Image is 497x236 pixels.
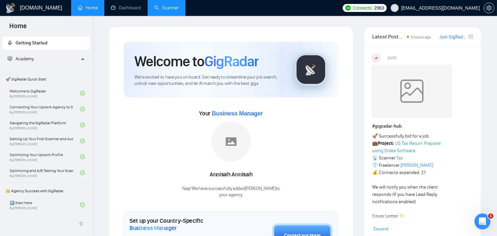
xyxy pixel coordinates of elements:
span: GigRadar [204,52,259,70]
li: Getting Started [2,36,90,50]
span: check-circle [80,123,85,127]
span: Getting Started [16,40,47,46]
div: Yaay! We have successfully added [PERSON_NAME] to [182,186,280,198]
span: check-circle [80,107,85,111]
span: check-circle [80,203,85,207]
span: We're excited to have you on board. Get ready to streamline your job search, unlock new opportuni... [134,74,284,87]
span: double-left [79,220,85,227]
a: Setting Up Your First Scanner and Auto-BidderBy[PERSON_NAME] [10,134,80,148]
iframe: Intercom live chat [474,213,490,229]
a: Connecting Your Upwork Agency to GigRadarBy[PERSON_NAME] [10,102,80,116]
a: searchScanner [154,5,179,11]
strong: Project: [378,141,394,146]
img: gigradar-logo.png [294,53,327,86]
span: Business Manager [212,110,263,117]
span: Home [4,21,32,35]
span: Connects: [353,4,373,12]
img: logo [5,3,16,14]
p: your agency . [182,192,280,198]
h1: # gigradar-hub [372,123,473,130]
span: 1 [488,213,493,219]
a: Tax [396,155,403,161]
a: Navigating the GigRadar PlatformBy[PERSON_NAME] [10,118,80,132]
span: Expand [373,226,388,232]
a: setting [484,5,494,11]
span: Academy [16,56,34,62]
img: weqQh+iSagEgQAAAABJRU5ErkJggg== [372,65,452,118]
span: check-circle [80,91,85,95]
a: [PERSON_NAME] [401,162,433,168]
span: 3 hours ago [411,35,431,39]
a: 1️⃣ Start HereBy[PERSON_NAME] [10,198,80,212]
span: [DATE] [387,55,396,61]
a: Optimizing and A/B Testing Your Scanner for Better ResultsBy[PERSON_NAME] [10,165,80,180]
a: dashboardDashboard [111,5,141,11]
h1: Set up your Country-Specific [129,217,239,232]
div: Annisah Annisah [182,169,280,180]
span: export [469,34,473,39]
a: Optimizing Your Upwork ProfileBy[PERSON_NAME] [10,149,80,164]
span: 👑 Agency Success with GigRadar [3,184,89,198]
span: rocket [8,40,12,45]
a: US Tax Return Preparer using Drake Software [372,141,441,153]
span: Your [199,110,263,117]
img: placeholder.png [211,122,251,161]
h1: Welcome to [134,52,259,70]
a: Welcome to GigRadarBy[PERSON_NAME] [10,86,80,100]
a: export [469,33,473,40]
img: upwork-logo.png [345,5,351,11]
span: check-circle [80,170,85,175]
a: Join GigRadar Slack Community [439,33,468,41]
span: Business Manager [129,224,177,232]
span: 2963 [374,4,384,12]
span: check-circle [80,154,85,159]
div: US [373,54,380,62]
span: user [392,6,397,10]
a: homeHome [78,5,98,11]
span: 🚀 GigRadar Quick Start [3,73,89,86]
span: fund-projection-screen [8,56,12,61]
span: Academy [8,56,34,62]
strong: Cover Letter 👇 [372,213,405,219]
span: Latest Posts from the GigRadar Community [372,32,405,41]
button: setting [484,3,494,13]
span: check-circle [80,139,85,143]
